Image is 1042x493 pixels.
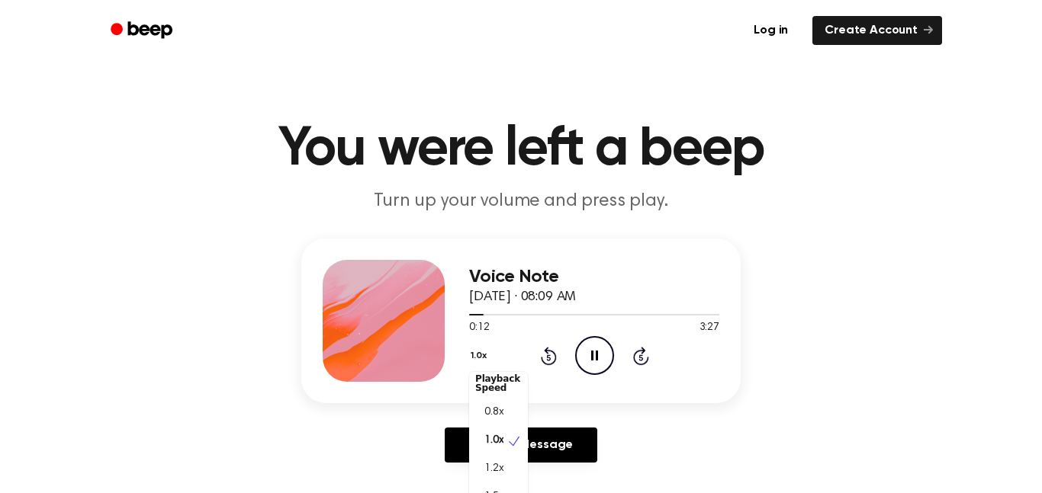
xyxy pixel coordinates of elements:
span: 0.8x [484,405,503,421]
span: 1.0x [484,433,503,449]
button: 1.0x [469,343,492,369]
span: 1.2x [484,461,503,477]
div: Playback Speed [469,368,528,399]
